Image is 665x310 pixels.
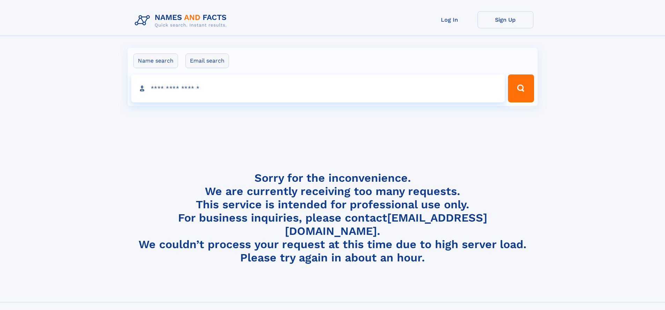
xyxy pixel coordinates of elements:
[132,11,232,30] img: Logo Names and Facts
[131,74,505,102] input: search input
[133,53,178,68] label: Name search
[422,11,478,28] a: Log In
[508,74,534,102] button: Search Button
[185,53,229,68] label: Email search
[285,211,487,238] a: [EMAIL_ADDRESS][DOMAIN_NAME]
[132,171,533,265] h4: Sorry for the inconvenience. We are currently receiving too many requests. This service is intend...
[478,11,533,28] a: Sign Up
